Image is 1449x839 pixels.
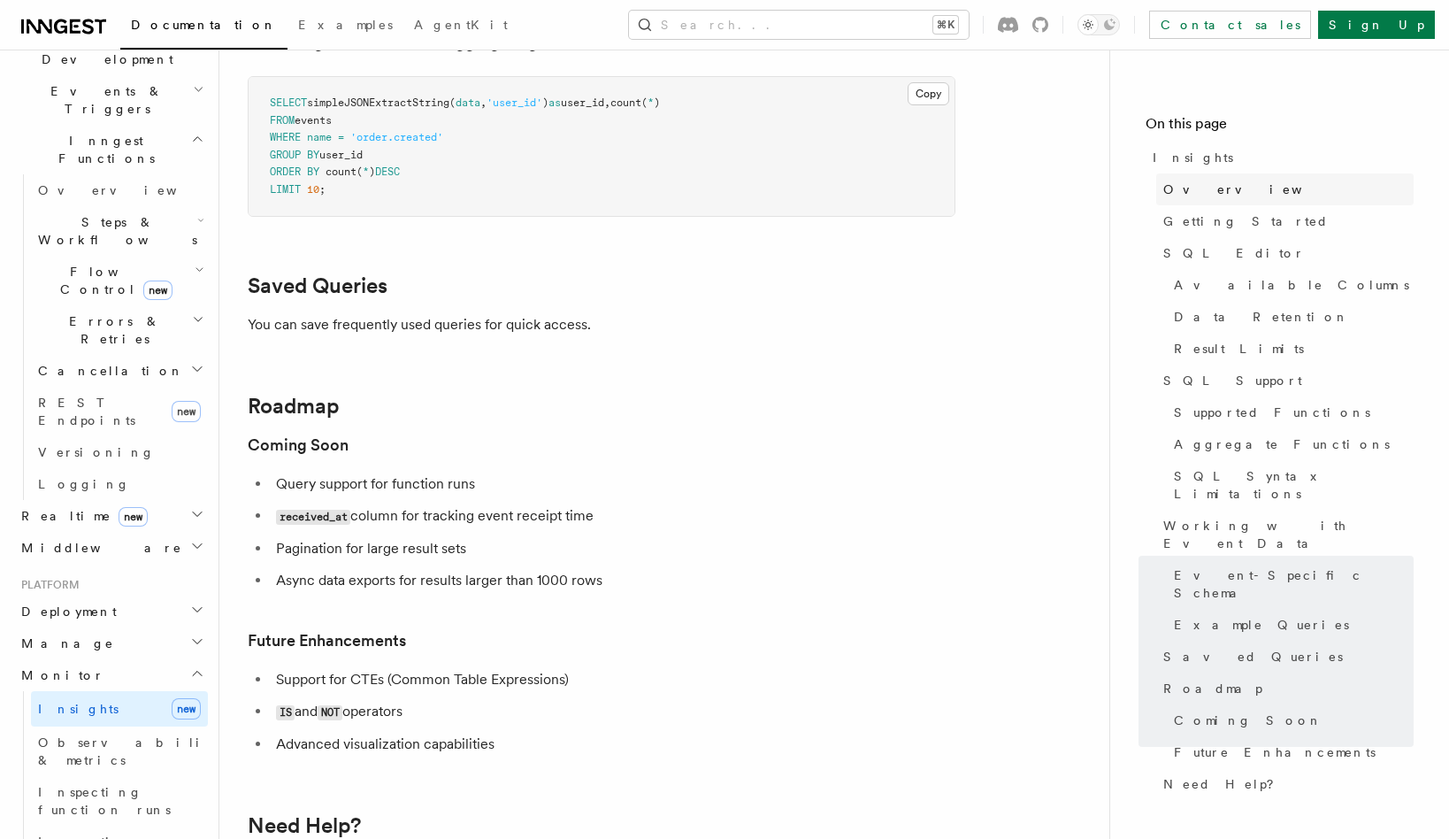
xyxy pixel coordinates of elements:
span: new [119,507,148,527]
a: SQL Support [1156,365,1414,396]
div: Inngest Functions [14,174,208,500]
span: Coming Soon [1174,712,1322,729]
button: Inngest Functions [14,125,208,174]
button: Flow Controlnew [31,256,208,305]
button: Cancellation [31,355,208,387]
span: Realtime [14,507,148,525]
span: Result Limits [1174,340,1304,358]
span: ( [356,165,363,178]
li: Support for CTEs (Common Table Expressions) [271,667,955,692]
span: Insights [38,702,119,716]
a: Contact sales [1149,11,1311,39]
span: Inngest Functions [14,132,191,167]
button: Deployment [14,596,208,627]
a: Examples [287,5,403,48]
span: LIMIT [270,183,301,196]
a: Example Queries [1167,609,1414,641]
span: ) [542,96,548,109]
span: ; [319,183,326,196]
span: DESC [375,165,400,178]
span: Supported Functions [1174,404,1370,421]
span: name [307,131,332,143]
a: Aggregate Functions [1167,428,1414,460]
span: SQL Support [1163,372,1302,389]
h4: On this page [1146,113,1414,142]
span: Aggregate Functions [1174,435,1390,453]
span: REST Endpoints [38,396,135,427]
span: Working with Event Data [1163,517,1414,552]
span: GROUP BY [270,149,319,161]
a: Insightsnew [31,691,208,727]
span: count [326,165,356,178]
span: SQL Editor [1163,244,1305,262]
a: Roadmap [248,394,340,419]
span: Overview [38,183,220,197]
a: Inspecting function runs [31,776,208,826]
a: Need Help? [248,813,361,838]
a: Overview [1156,173,1414,205]
span: Errors & Retries [31,312,192,348]
span: Manage [14,635,114,652]
span: count [610,96,641,109]
span: Overview [1163,181,1345,198]
a: Logging [31,468,208,500]
kbd: ⌘K [933,16,958,34]
li: Async data exports for results larger than 1000 rows [271,568,955,593]
span: Data Retention [1174,308,1349,326]
span: Need Help? [1163,775,1286,793]
a: Future Enhancements [1167,736,1414,768]
span: as [548,96,561,109]
span: new [172,698,201,720]
span: new [172,401,201,422]
a: Available Columns [1167,269,1414,301]
span: ORDER BY [270,165,319,178]
a: Saved Queries [1156,641,1414,673]
span: ) [654,96,660,109]
button: Events & Triggers [14,75,208,125]
code: received_at [276,510,350,525]
span: Monitor [14,666,104,684]
span: Documentation [131,18,277,32]
span: 'user_id' [487,96,542,109]
span: = [338,131,344,143]
span: Event-Specific Schema [1174,566,1414,602]
button: Search...⌘K [629,11,969,39]
a: Getting Started [1156,205,1414,237]
span: 10 [307,183,319,196]
button: Monitor [14,659,208,691]
a: Sign Up [1318,11,1435,39]
a: Roadmap [1156,673,1414,704]
li: and operators [271,699,955,725]
a: Versioning [31,436,208,468]
button: Errors & Retries [31,305,208,355]
span: SQL Syntax Limitations [1174,467,1414,503]
span: Steps & Workflows [31,213,197,249]
p: You can save frequently used queries for quick access. [248,312,955,337]
button: Copy [908,82,949,105]
a: Insights [1146,142,1414,173]
span: FROM [270,114,295,127]
span: Roadmap [1163,680,1262,697]
span: Versioning [38,445,155,459]
span: user_id [319,149,363,161]
a: Observability & metrics [31,727,208,776]
span: Middleware [14,539,182,557]
li: Pagination for large result sets [271,536,955,561]
span: Deployment [14,603,117,620]
span: Flow Control [31,263,195,298]
span: Getting Started [1163,212,1329,230]
li: Advanced visualization capabilities [271,732,955,757]
span: user_id, [561,96,610,109]
li: Query support for function runs [271,472,955,496]
a: Result Limits [1167,333,1414,365]
a: Data Retention [1167,301,1414,333]
a: Overview [31,174,208,206]
span: Future Enhancements [1174,743,1376,761]
span: Local Development [14,33,193,68]
span: Cancellation [31,362,184,380]
span: Logging [38,477,130,491]
a: Future Enhancements [248,628,406,653]
a: Event-Specific Schema [1167,559,1414,609]
span: ( [641,96,648,109]
a: Documentation [120,5,287,50]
